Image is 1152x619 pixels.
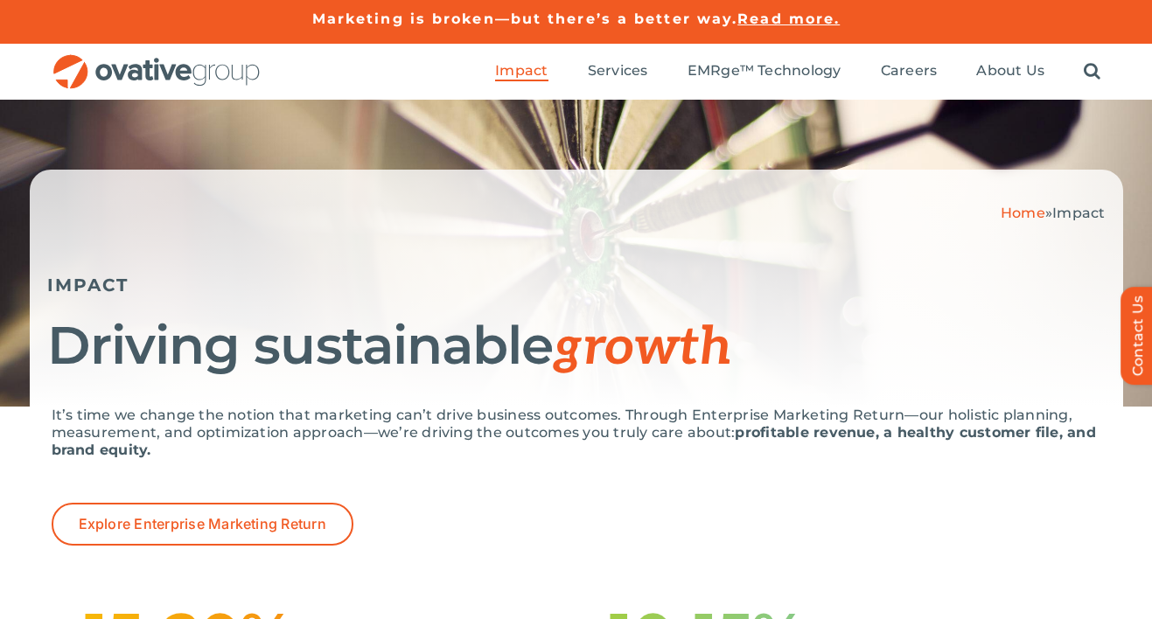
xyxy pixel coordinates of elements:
span: Impact [1052,205,1105,221]
a: OG_Full_horizontal_RGB [52,52,262,69]
h1: Driving sustainable [47,317,1106,376]
nav: Menu [495,44,1100,100]
a: Impact [495,62,548,81]
a: Services [588,62,648,81]
span: About Us [976,62,1044,80]
span: Careers [881,62,938,80]
strong: profitable revenue, a healthy customer file, and brand equity. [52,424,1096,458]
a: EMRge™ Technology [688,62,841,81]
a: Home [1001,205,1045,221]
a: Explore Enterprise Marketing Return [52,503,353,546]
a: Marketing is broken—but there’s a better way. [312,10,738,27]
span: Services [588,62,648,80]
a: Search [1084,62,1100,81]
span: EMRge™ Technology [688,62,841,80]
a: Careers [881,62,938,81]
a: Read more. [737,10,840,27]
a: About Us [976,62,1044,81]
span: Explore Enterprise Marketing Return [79,516,326,532]
span: » [1001,205,1106,221]
span: Impact [495,62,548,80]
p: It’s time we change the notion that marketing can’t drive business outcomes. Through Enterprise M... [52,407,1101,459]
h5: IMPACT [47,275,1106,296]
span: growth [553,316,731,379]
